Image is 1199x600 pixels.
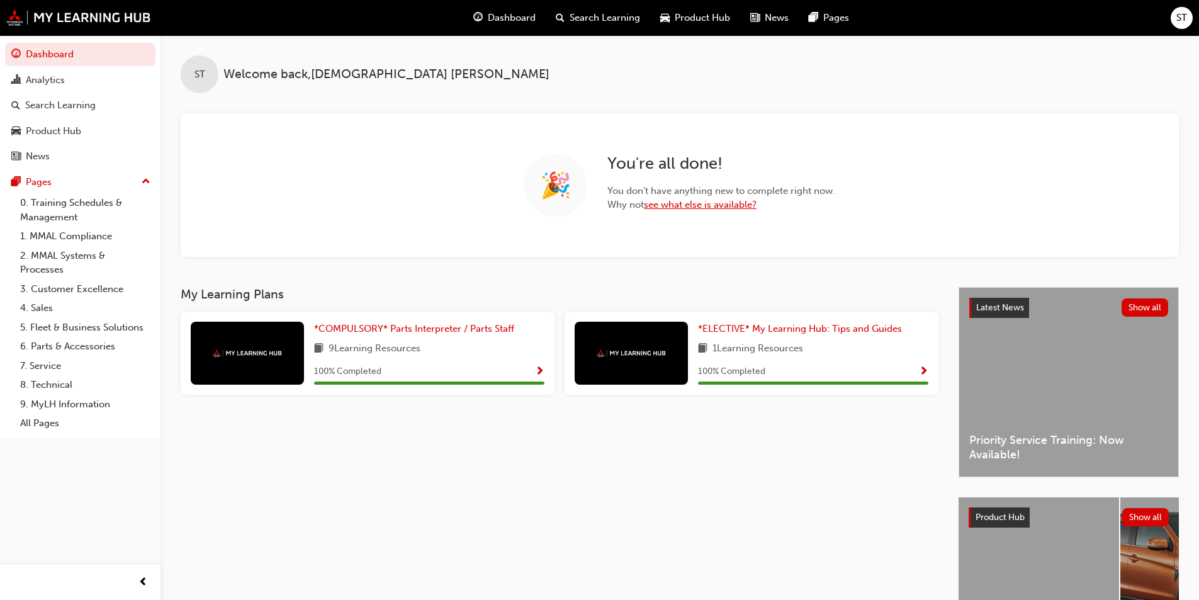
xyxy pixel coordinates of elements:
a: Search Learning [5,94,155,117]
a: News [5,145,155,168]
a: 0. Training Schedules & Management [15,193,155,227]
span: Search Learning [570,11,640,25]
button: Show all [1122,298,1169,317]
span: book-icon [698,341,707,357]
span: Welcome back , [DEMOGRAPHIC_DATA] [PERSON_NAME] [223,67,549,82]
span: prev-icon [138,575,148,591]
h3: My Learning Plans [181,287,938,302]
a: *ELECTIVE* My Learning Hub: Tips and Guides [698,322,907,336]
a: pages-iconPages [799,5,859,31]
span: Product Hub [675,11,730,25]
a: 5. Fleet & Business Solutions [15,318,155,337]
span: 1 Learning Resources [712,341,803,357]
span: Latest News [976,302,1024,313]
a: Latest NewsShow all [969,298,1168,318]
a: 1. MMAL Compliance [15,227,155,246]
span: chart-icon [11,75,21,86]
span: 100 % Completed [314,365,381,379]
span: 100 % Completed [698,365,765,379]
span: car-icon [11,126,21,137]
span: Show Progress [535,366,544,378]
a: 7. Service [15,356,155,376]
a: 6. Parts & Accessories [15,337,155,356]
span: car-icon [660,10,670,26]
a: 8. Technical [15,375,155,395]
span: 9 Learning Resources [329,341,420,357]
a: Product Hub [5,120,155,143]
span: up-icon [142,174,150,190]
a: 3. Customer Excellence [15,280,155,299]
span: news-icon [11,151,21,162]
span: Product Hub [976,512,1025,523]
span: 🎉 [540,178,571,193]
span: Pages [823,11,849,25]
div: Pages [26,175,52,190]
span: ST [194,67,205,82]
a: Dashboard [5,43,155,66]
span: search-icon [556,10,565,26]
img: mmal [213,349,282,358]
h2: You ' re all done! [607,154,835,174]
a: search-iconSearch Learning [546,5,650,31]
a: 2. MMAL Systems & Processes [15,246,155,280]
button: Pages [5,171,155,194]
span: Why not [607,198,835,212]
div: Search Learning [25,98,96,113]
span: Show Progress [919,366,928,378]
span: guage-icon [473,10,483,26]
span: book-icon [314,341,324,357]
span: Priority Service Training: Now Available! [969,433,1168,461]
a: 9. MyLH Information [15,395,155,414]
span: You don ' t have anything new to complete right now. [607,184,835,198]
span: News [765,11,789,25]
a: *COMPULSORY* Parts Interpreter / Parts Staff [314,322,519,336]
button: DashboardAnalyticsSearch LearningProduct HubNews [5,40,155,171]
a: guage-iconDashboard [463,5,546,31]
span: *ELECTIVE* My Learning Hub: Tips and Guides [698,323,902,334]
span: *COMPULSORY* Parts Interpreter / Parts Staff [314,323,514,334]
a: All Pages [15,414,155,433]
button: Show Progress [919,364,928,380]
span: pages-icon [809,10,818,26]
div: Analytics [26,73,65,88]
a: Product HubShow all [969,507,1169,528]
div: News [26,149,50,164]
span: guage-icon [11,49,21,60]
a: car-iconProduct Hub [650,5,740,31]
span: news-icon [750,10,760,26]
span: search-icon [11,100,20,111]
img: mmal [6,9,151,26]
span: pages-icon [11,177,21,188]
button: Show Progress [535,364,544,380]
span: Dashboard [488,11,536,25]
img: mmal [597,349,666,358]
button: Show all [1122,508,1169,526]
a: see what else is available? [644,199,757,210]
button: ST [1171,7,1193,29]
a: Analytics [5,69,155,92]
a: news-iconNews [740,5,799,31]
a: Latest NewsShow allPriority Service Training: Now Available! [959,287,1179,477]
span: ST [1176,11,1187,25]
a: 4. Sales [15,298,155,318]
div: Product Hub [26,124,81,139]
